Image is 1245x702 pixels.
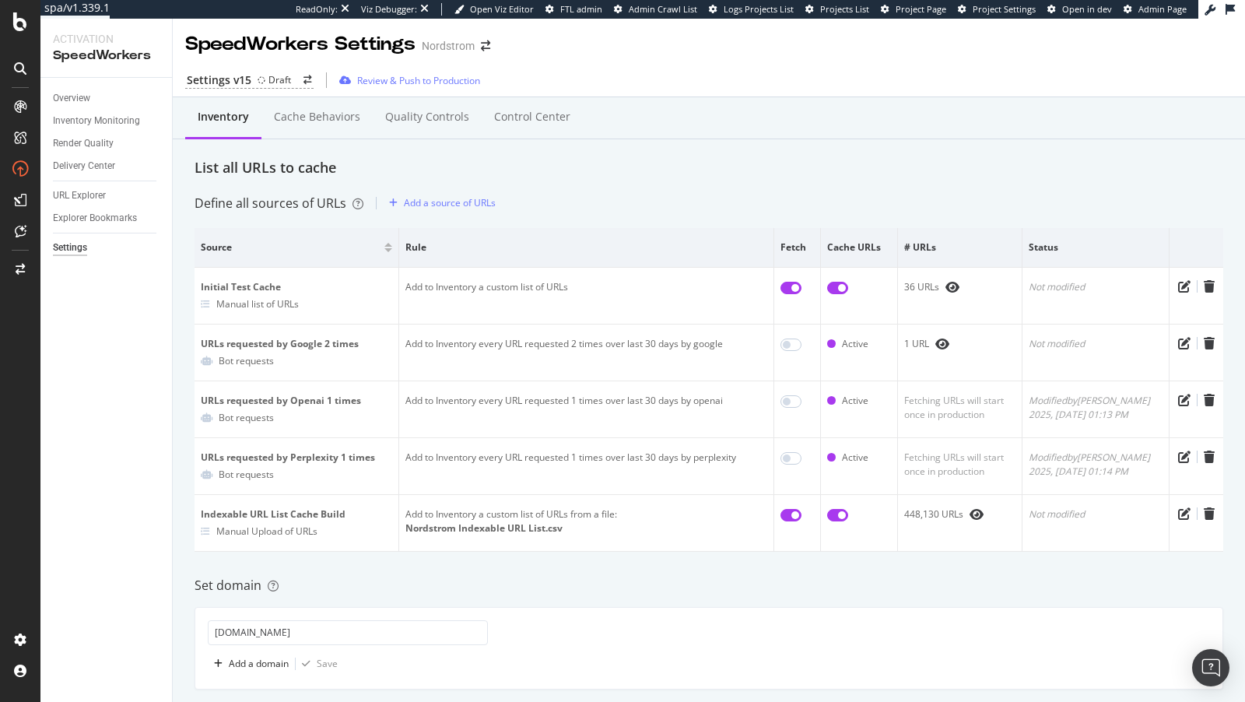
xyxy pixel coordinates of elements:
div: Bot requests [219,468,274,481]
a: Open in dev [1047,3,1112,16]
span: Admin Crawl List [629,3,697,15]
div: Open Intercom Messenger [1192,649,1229,686]
div: Overview [53,90,90,107]
td: Add to Inventory every URL requested 2 times over last 30 days by google [399,325,774,381]
div: URLs requested by Google 2 times [201,337,392,351]
td: Add to Inventory every URL requested 1 times over last 30 days by openai [399,381,774,438]
div: Active [842,337,868,351]
span: Project Settings [973,3,1036,15]
div: Cache behaviors [274,109,360,125]
a: Projects List [805,3,869,16]
a: Inventory Monitoring [53,113,161,129]
div: eye [970,508,984,521]
a: Admin Crawl List [614,3,697,16]
div: Bot requests [219,411,274,424]
div: Active [842,394,868,408]
a: Project Page [881,3,946,16]
div: Quality Controls [385,109,469,125]
a: Overview [53,90,161,107]
div: trash [1204,451,1215,463]
div: URL Explorer [53,188,106,204]
div: pen-to-square [1178,507,1191,520]
td: Add to Inventory a custom list of URLs [399,268,774,325]
button: Add a source of URLs [383,191,496,216]
div: Set domain [195,577,1223,595]
div: trash [1204,394,1215,406]
div: URLs requested by Perplexity 1 times [201,451,392,465]
span: Projects List [820,3,869,15]
div: Add a domain [229,657,289,670]
div: Activation [53,31,160,47]
a: Settings [53,240,161,256]
a: Admin Page [1124,3,1187,16]
div: Add a source of URLs [404,196,496,209]
div: ReadOnly: [296,3,338,16]
a: Project Settings [958,3,1036,16]
div: Initial Test Cache [201,280,392,294]
a: Delivery Center [53,158,161,174]
div: Add to Inventory a custom list of URLs from a file: [405,507,767,521]
div: Not modified [1029,280,1163,294]
div: Save [317,657,338,670]
span: Open in dev [1062,3,1112,15]
span: Project Page [896,3,946,15]
div: Not modified [1029,337,1163,351]
div: Indexable URL List Cache Build [201,507,392,521]
div: Bot requests [219,354,274,367]
a: Explorer Bookmarks [53,210,161,226]
div: trash [1204,280,1215,293]
div: Explorer Bookmarks [53,210,137,226]
div: Viz Debugger: [361,3,417,16]
span: Cache URLs [827,240,887,254]
div: Active [842,451,868,465]
div: Fetching URLs will start once in production [904,451,1015,479]
button: Save [296,651,338,676]
td: Add to Inventory every URL requested 1 times over last 30 days by perplexity [399,438,774,495]
div: Nordstrom [422,38,475,54]
div: URLs requested by Openai 1 times [201,394,392,408]
div: trash [1204,337,1215,349]
div: Modified by [PERSON_NAME] 2025, [DATE] 01:14 PM [1029,451,1163,479]
div: Render Quality [53,135,114,152]
div: Settings v15 [187,72,251,88]
span: # URLs [904,240,1012,254]
div: Inventory Monitoring [53,113,140,129]
div: Control Center [494,109,570,125]
div: 448,130 URLs [904,507,1015,521]
a: Render Quality [53,135,161,152]
div: Manual Upload of URLs [216,525,317,538]
a: Open Viz Editor [454,3,534,16]
div: 1 URL [904,337,1015,351]
div: Manual list of URLs [216,297,299,311]
div: List all URLs to cache [195,158,1223,178]
div: arrow-right-arrow-left [481,40,490,51]
button: Add a domain [208,651,289,676]
div: trash [1204,507,1215,520]
div: Settings [53,240,87,256]
button: Review & Push to Production [333,68,480,93]
span: Open Viz Editor [470,3,534,15]
div: pen-to-square [1178,280,1191,293]
div: SpeedWorkers [53,47,160,65]
a: FTL admin [545,3,602,16]
div: Draft [268,73,291,86]
div: Fetching URLs will start once in production [904,394,1015,422]
div: Define all sources of URLs [195,195,363,212]
span: Fetch [780,240,810,254]
a: Logs Projects List [709,3,794,16]
span: Status [1029,240,1159,254]
div: Inventory [198,109,249,125]
div: 36 URLs [904,280,1015,294]
span: FTL admin [560,3,602,15]
div: Modified by [PERSON_NAME] 2025, [DATE] 01:13 PM [1029,394,1163,422]
div: SpeedWorkers Settings [185,31,416,58]
div: pen-to-square [1178,451,1191,463]
div: Delivery Center [53,158,115,174]
div: eye [935,338,949,350]
span: Rule [405,240,763,254]
div: Review & Push to Production [357,74,480,87]
div: Nordstrom Indexable URL List.csv [405,521,767,535]
div: pen-to-square [1178,394,1191,406]
div: arrow-right-arrow-left [303,75,312,85]
div: eye [945,281,959,293]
